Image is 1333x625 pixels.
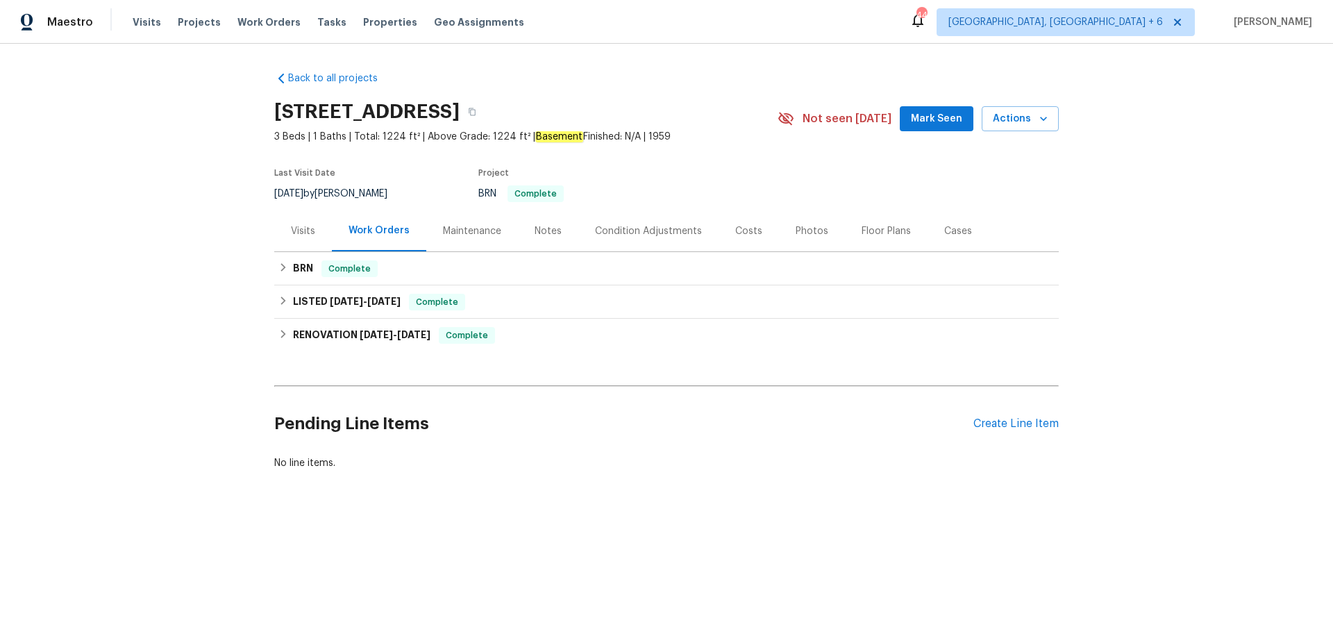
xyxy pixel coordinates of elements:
span: Actions [993,110,1048,128]
h2: Pending Line Items [274,392,973,456]
span: Work Orders [237,15,301,29]
span: Last Visit Date [274,169,335,177]
span: - [360,330,430,340]
span: Complete [410,295,464,309]
span: BRN [478,189,564,199]
span: Not seen [DATE] [803,112,891,126]
span: Properties [363,15,417,29]
span: Projects [178,15,221,29]
a: Back to all projects [274,72,408,85]
span: Project [478,169,509,177]
span: Visits [133,15,161,29]
span: Mark Seen [911,110,962,128]
span: [PERSON_NAME] [1228,15,1312,29]
div: Notes [535,224,562,238]
div: Condition Adjustments [595,224,702,238]
span: - [330,297,401,306]
span: 3 Beds | 1 Baths | Total: 1224 ft² | Above Grade: 1224 ft² | Finished: N/A | 1959 [274,130,778,144]
div: No line items. [274,456,1059,470]
div: 44 [916,8,926,22]
div: Create Line Item [973,417,1059,431]
div: Photos [796,224,828,238]
span: [DATE] [330,297,363,306]
span: Tasks [317,17,346,27]
div: Costs [735,224,762,238]
span: Geo Assignments [434,15,524,29]
h6: RENOVATION [293,327,430,344]
h6: LISTED [293,294,401,310]
div: Work Orders [349,224,410,237]
div: RENOVATION [DATE]-[DATE]Complete [274,319,1059,352]
button: Mark Seen [900,106,973,132]
div: Maintenance [443,224,501,238]
span: [DATE] [397,330,430,340]
span: Complete [509,190,562,198]
em: Basement [535,131,583,142]
span: [GEOGRAPHIC_DATA], [GEOGRAPHIC_DATA] + 6 [948,15,1163,29]
div: by [PERSON_NAME] [274,185,404,202]
span: [DATE] [367,297,401,306]
span: [DATE] [274,189,303,199]
h2: [STREET_ADDRESS] [274,105,460,119]
div: BRN Complete [274,252,1059,285]
span: Maestro [47,15,93,29]
div: Cases [944,224,972,238]
span: [DATE] [360,330,393,340]
div: Floor Plans [862,224,911,238]
span: Complete [323,262,376,276]
h6: BRN [293,260,313,277]
div: LISTED [DATE]-[DATE]Complete [274,285,1059,319]
div: Visits [291,224,315,238]
button: Copy Address [460,99,485,124]
button: Actions [982,106,1059,132]
span: Complete [440,328,494,342]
